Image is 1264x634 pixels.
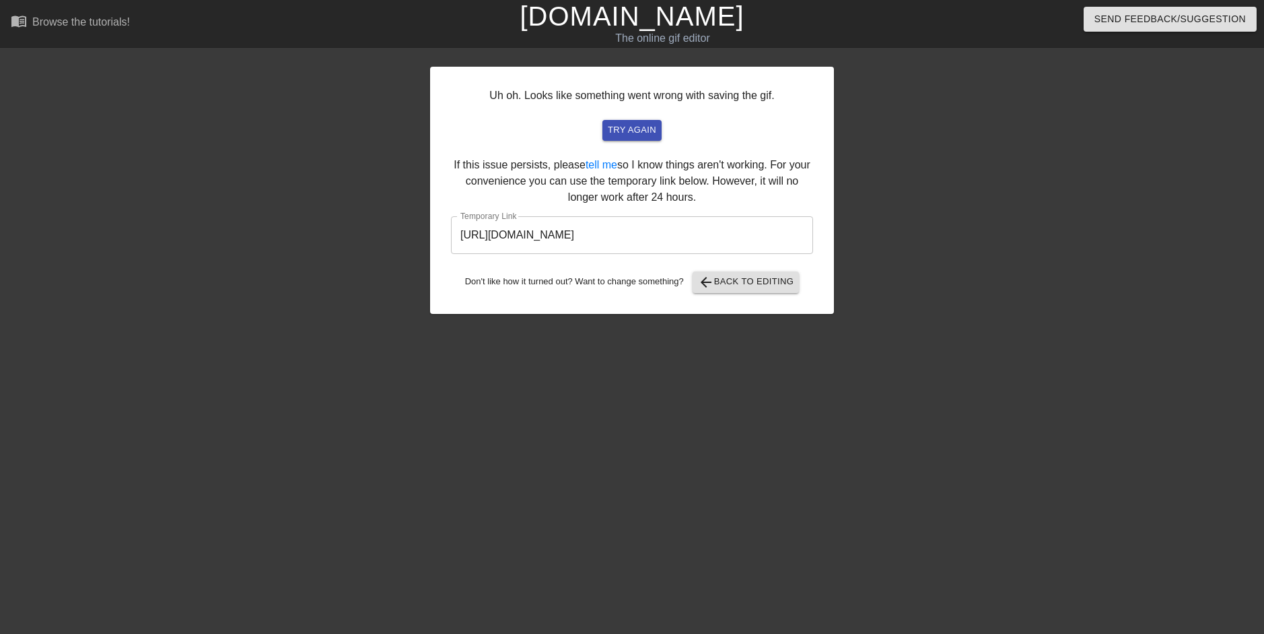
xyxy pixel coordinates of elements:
input: bare [451,216,813,254]
span: arrow_back [698,274,714,290]
div: The online gif editor [428,30,897,46]
div: Browse the tutorials! [32,16,130,28]
div: Uh oh. Looks like something went wrong with saving the gif. If this issue persists, please so I k... [430,67,834,314]
a: Browse the tutorials! [11,13,130,34]
span: try again [608,123,656,138]
span: menu_book [11,13,27,29]
button: Send Feedback/Suggestion [1084,7,1257,32]
span: Back to Editing [698,274,794,290]
button: Back to Editing [693,272,800,293]
span: Send Feedback/Suggestion [1094,11,1246,28]
a: tell me [586,159,617,170]
a: [DOMAIN_NAME] [520,1,744,31]
div: Don't like how it turned out? Want to change something? [451,272,813,293]
button: try again [602,120,662,141]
